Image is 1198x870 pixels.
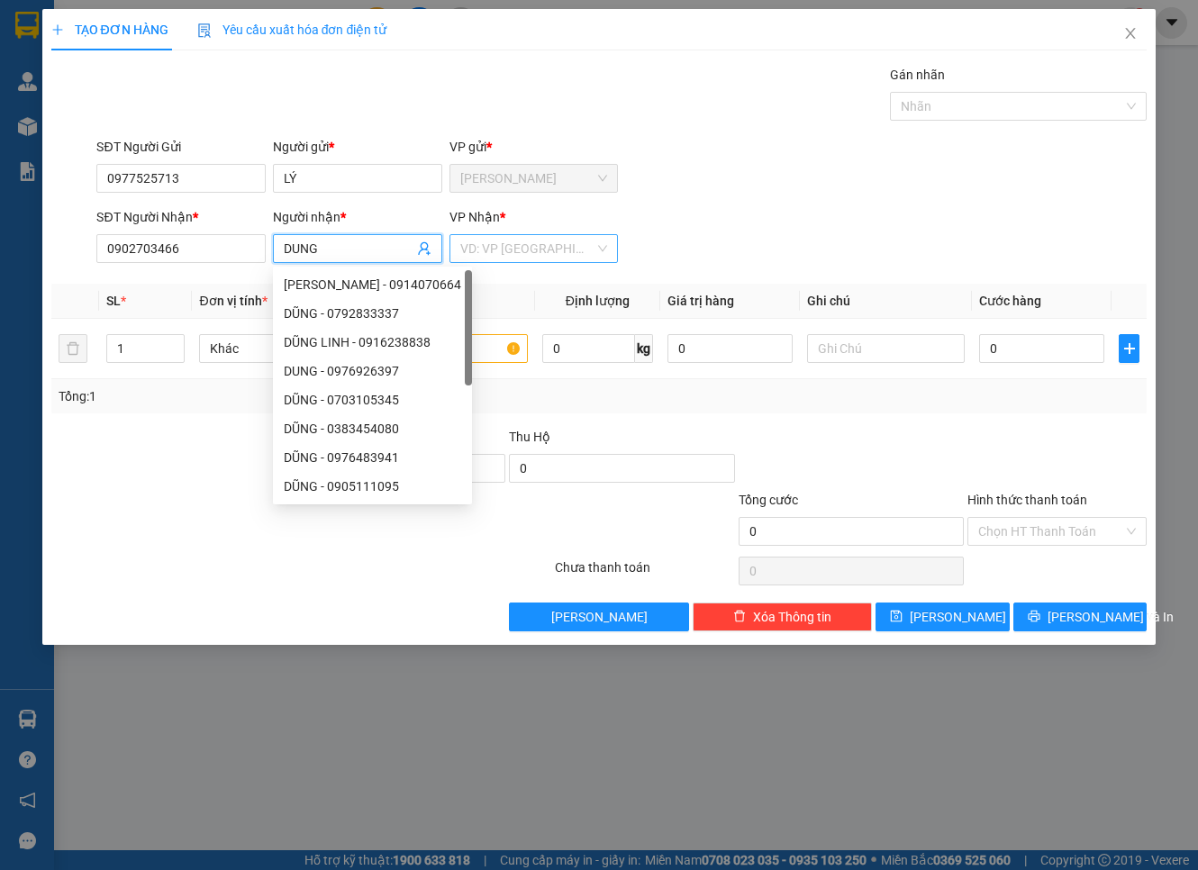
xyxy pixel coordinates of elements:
span: SL [106,294,121,308]
div: LÊ DUNG - 0914070664 [273,270,472,299]
span: Xóa Thông tin [753,607,831,627]
button: deleteXóa Thông tin [693,603,872,631]
button: save[PERSON_NAME] [876,603,1010,631]
span: user-add [417,241,431,256]
span: Cước hàng [979,294,1041,308]
div: 20.000 [169,113,318,139]
div: DŨNG LINH - 0916238838 [273,328,472,357]
span: Định lượng [566,294,630,308]
button: delete [59,334,87,363]
span: Chưa thu : [169,118,239,137]
div: DŨNG - 0792833337 [284,304,461,323]
div: DŨNG - 0383454080 [284,419,461,439]
div: DŨNG - 0905111095 [273,472,472,501]
div: 0907949181 [15,77,159,103]
span: Đơn vị tính [199,294,267,308]
span: delete [733,610,746,624]
span: Khác [210,335,345,362]
div: SĐT Người Nhận [96,207,266,227]
span: close [1123,26,1138,41]
label: Hình thức thanh toán [967,493,1087,507]
button: printer[PERSON_NAME] và In [1013,603,1148,631]
span: Yêu cầu xuất hóa đơn điện tử [197,23,387,37]
span: Tổng cước [739,493,798,507]
div: Người nhận [273,207,442,227]
button: plus [1119,334,1139,363]
div: SĐT Người Gửi [96,137,266,157]
div: DŨNG - 0703105345 [284,390,461,410]
span: kg [635,334,653,363]
div: DUNG - 0976926397 [273,357,472,385]
div: VP gửi [449,137,619,157]
th: Ghi chú [800,284,971,319]
button: Close [1105,9,1156,59]
label: Gán nhãn [890,68,945,82]
div: [PERSON_NAME] [172,15,316,56]
div: DŨNG - 0976483941 [273,443,472,472]
div: DŨNG - 0703105345 [273,385,472,414]
span: Nhận: [172,15,215,34]
div: 0335331651 [172,77,316,103]
div: LONG [172,56,316,77]
div: Người gửi [273,137,442,157]
span: Thu Hộ [509,430,550,444]
img: icon [197,23,212,38]
span: [PERSON_NAME] [551,607,648,627]
div: Tổng: 1 [59,386,464,406]
span: [PERSON_NAME] và In [1048,607,1174,627]
input: 0 [667,334,794,363]
span: Giá trị hàng [667,294,734,308]
span: VP Nhận [449,210,500,224]
span: plus [1120,341,1139,356]
div: DŨNG LINH - 0916238838 [284,332,461,352]
div: DŨNG - 0383454080 [273,414,472,443]
span: save [890,610,903,624]
div: DUNG - 0976926397 [284,361,461,381]
div: DŨNG - 0792833337 [273,299,472,328]
span: [PERSON_NAME] [910,607,1006,627]
input: Ghi Chú [807,334,964,363]
div: DŨNG - 0905111095 [284,476,461,496]
span: plus [51,23,64,36]
button: [PERSON_NAME] [509,603,688,631]
div: Chưa thanh toán [553,557,736,589]
div: [PERSON_NAME] - 0914070664 [284,275,461,295]
span: Cam Đức [460,165,608,192]
span: printer [1028,610,1040,624]
div: DŨNG - 0976483941 [284,448,461,467]
span: TẠO ĐƠN HÀNG [51,23,168,37]
span: Gửi: [15,15,43,34]
div: [PERSON_NAME] [15,15,159,56]
div: THẢO [15,56,159,77]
